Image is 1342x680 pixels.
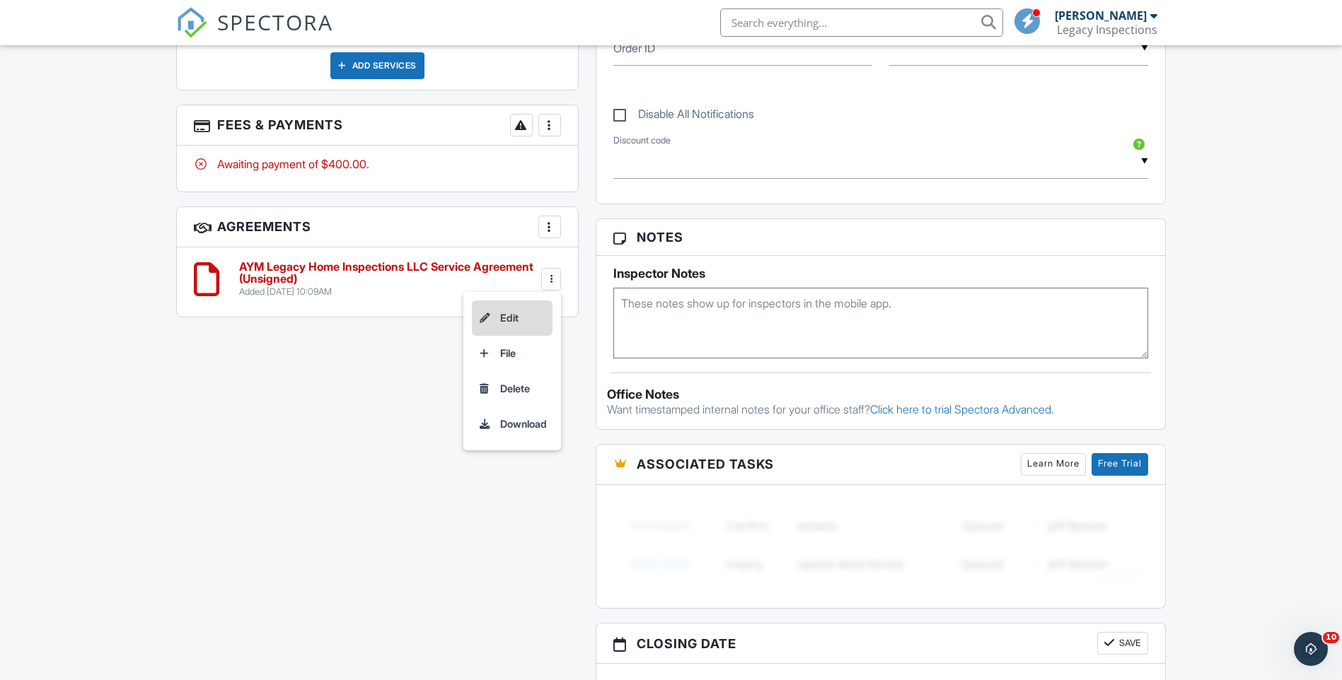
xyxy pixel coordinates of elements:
h6: AYM Legacy Home Inspections LLC Service Agreement (Unsigned) [239,261,539,286]
div: Added [DATE] 10:09AM [239,286,539,298]
a: Free Trial [1092,453,1148,476]
span: SPECTORA [217,7,333,37]
a: Learn More [1021,453,1086,476]
a: File [472,336,553,371]
label: Disable All Notifications [613,107,754,125]
span: 10 [1323,632,1339,643]
div: Add Services [330,52,424,79]
div: Awaiting payment of $400.00. [194,156,561,172]
button: Save [1097,632,1148,655]
span: Closing date [637,634,736,653]
div: [PERSON_NAME] [1055,8,1147,23]
div: Legacy Inspections [1057,23,1157,37]
a: Delete [472,371,553,406]
a: Edit [472,300,553,336]
span: Associated Tasks [637,455,774,474]
div: Office Notes [607,387,1155,401]
h3: Agreements [177,207,578,247]
img: blurred-tasks-251b60f19c3f713f9215ee2a18cbf2105fc2d72fcd585247cf5e9ec0c957c1dd.png [613,496,1149,594]
a: Click here to trial Spectora Advanced. [870,402,1054,416]
h3: Fees & Payments [177,105,578,146]
h3: Notes [596,219,1166,256]
p: Want timestamped internal notes for your office staff? [607,401,1155,417]
img: The Best Home Inspection Software - Spectora [176,7,207,38]
h5: Inspector Notes [613,266,1149,281]
a: AYM Legacy Home Inspections LLC Service Agreement (Unsigned) Added [DATE] 10:09AM [239,261,539,298]
a: SPECTORA [176,19,333,49]
input: Search everything... [720,8,1003,37]
a: Download [472,406,553,442]
iframe: Intercom live chat [1294,632,1328,666]
label: Discount code [613,134,671,147]
label: Order ID [613,40,655,56]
